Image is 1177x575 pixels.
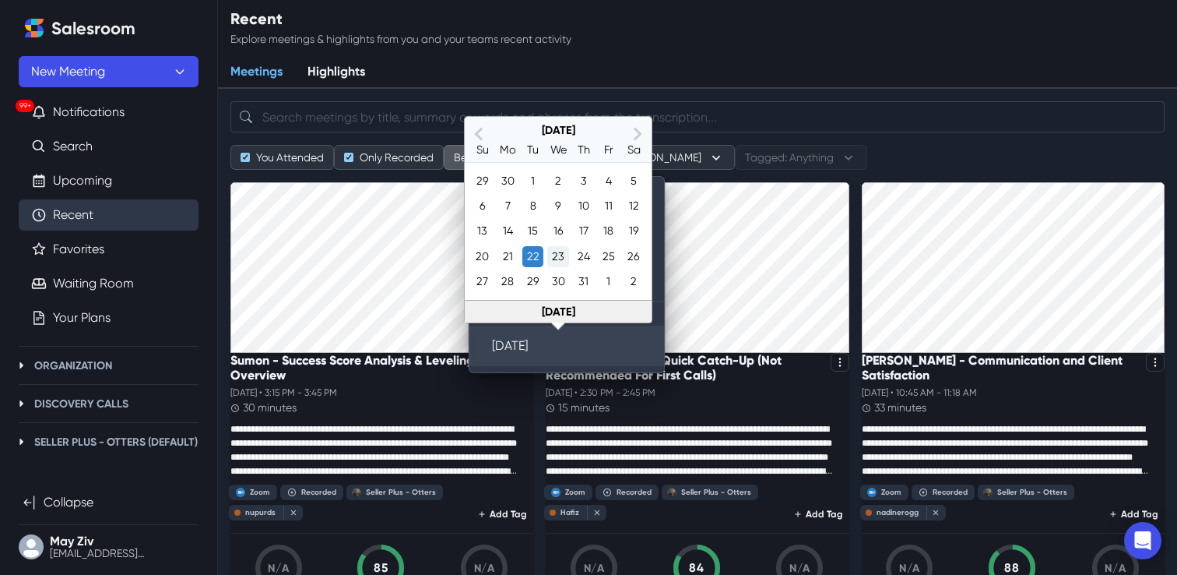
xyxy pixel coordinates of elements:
button: Collapse [19,487,199,518]
div: Choose Sunday, July 13th, 2025 [472,220,493,242]
div: Choose Tuesday, July 1st, 2025 [522,171,543,192]
div: Seller Plus - Otters [366,488,436,497]
div: Month July, 2025 [469,168,646,295]
p: Sumon - Success Score Analysis & Leveling Overview [230,353,508,383]
a: Your Plans [53,309,111,327]
div: Choose Sunday, June 29th, 2025 [472,171,493,192]
img: Seller Plus - Otters [983,488,993,497]
p: Collapse [44,493,93,512]
div: Choose Wednesday, July 9th, 2025 [547,196,568,217]
a: Search [53,137,93,156]
div: Friday [598,139,619,161]
div: Choose Monday, July 14th, 2025 [497,220,518,242]
button: Toggle Seller Plus - Otters [12,432,31,451]
div: [DATE] [465,123,652,137]
p: Organization [34,358,112,374]
div: Choose Thursday, July 10th, 2025 [573,196,594,217]
div: Zoom [565,488,585,497]
div: Choose Tuesday, July 29th, 2025 [522,271,543,292]
button: Add Tag [1104,505,1165,524]
div: Choose Wednesday, July 16th, 2025 [547,220,568,242]
div: Choose Thursday, July 17th, 2025 [573,220,594,242]
h2: Recent [230,9,571,28]
span: N/A [268,562,289,575]
button: Next Month [625,118,650,150]
div: Choose Sunday, July 20th, 2025 [472,246,493,267]
p: 15 minutes [558,400,610,416]
button: Only Recorded [334,145,444,170]
div: Saturday [624,139,645,161]
p: [DATE] • 2:30 PM - 2:45 PM [546,386,848,400]
div: Choose Saturday, July 5th, 2025 [624,171,645,192]
img: Seller Plus - Otters [667,488,676,497]
div: Choose Friday, July 18th, 2025 [598,220,619,242]
input: Search meetings by title, summary or words and phrases from the transcription... [230,101,1165,132]
div: Recorded [301,488,336,497]
div: Choose Saturday, July 19th, 2025 [624,220,645,242]
p: Seller Plus - Otters (Default) [34,434,198,450]
button: Toggle Discovery Calls [12,394,31,413]
div: Choose Thursday, July 31st, 2025 [573,271,594,292]
div: Seller Plus - Otters [997,488,1067,497]
div: Choose Thursday, July 24th, 2025 [573,246,594,267]
div: Monday [497,139,518,161]
p: haafizinam - 15 Min Quick Catch-Up (Not Recommended For First Calls) [546,353,824,383]
a: Home [19,12,50,44]
button: Add Tag [473,505,533,524]
button: User menu [19,531,199,563]
p: [DATE] • 10:45 AM - 11:18 AM [862,386,1165,400]
div: Choose Monday, July 28th, 2025 [497,271,518,292]
a: Highlights [295,56,378,89]
div: Open Intercom Messenger [1124,522,1161,559]
div: Choose Friday, July 25th, 2025 [598,246,619,267]
a: Upcoming [53,171,112,190]
div: Choose Tuesday, July 8th, 2025 [522,196,543,217]
div: Choose Wednesday, July 2nd, 2025 [547,171,568,192]
div: Hafiz [560,508,579,517]
p: 30 minutes [243,400,297,416]
div: Thursday [573,139,594,161]
div: Choose Wednesday, July 23rd, 2025 [547,246,568,267]
div: Zoom [250,488,270,497]
p: Discovery Calls [34,396,128,412]
div: Choose Wednesday, July 30th, 2025 [547,271,568,292]
button: Toggle Organization [12,356,31,375]
h2: Salesroom [51,19,135,39]
p: Explore meetings & highlights from you and your teams recent activity [230,31,571,48]
div: Recorded [933,488,968,497]
button: Options [1146,353,1165,372]
div: Choose Monday, July 7th, 2025 [497,196,518,217]
a: Waiting Room [53,274,134,293]
span: N/A [899,562,920,575]
span: N/A [1105,562,1126,575]
div: Sunday [472,139,493,161]
div: Choose Saturday, July 12th, 2025 [624,196,645,217]
span: N/A [474,562,495,575]
a: Recent [53,206,93,224]
button: close [587,506,603,520]
button: Tagged: Anything [735,145,867,170]
div: Choose Friday, August 1st, 2025 [598,271,619,292]
p: 33 minutes [874,400,926,416]
button: close [926,506,942,520]
div: [DATE] [465,300,652,323]
div: nupurds [245,508,276,517]
button: You Attended [230,145,334,170]
a: Favorites [53,240,104,259]
div: Recorded [617,488,652,497]
div: Choose Friday, July 11th, 2025 [598,196,619,217]
div: Zoom [881,488,901,497]
div: Choose Tuesday, July 15th, 2025 [522,220,543,242]
p: [PERSON_NAME] - Communication and Client Satisfaction [862,353,1140,383]
div: Choose Thursday, July 3rd, 2025 [573,171,594,192]
div: Choose Tuesday, July 22nd, 2025 [522,246,543,267]
a: Meetings [218,56,295,89]
img: Seller Plus - Otters [352,488,361,497]
div: Seller Plus - Otters [681,488,751,497]
span: N/A [584,562,605,575]
p: [DATE] • 3:15 PM - 3:45 PM [230,386,533,400]
button: 99+Notifications [19,97,199,128]
div: Choose Saturday, August 2nd, 2025 [624,271,645,292]
div: Wednesday [547,139,568,161]
div: Tuesday [522,139,543,161]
